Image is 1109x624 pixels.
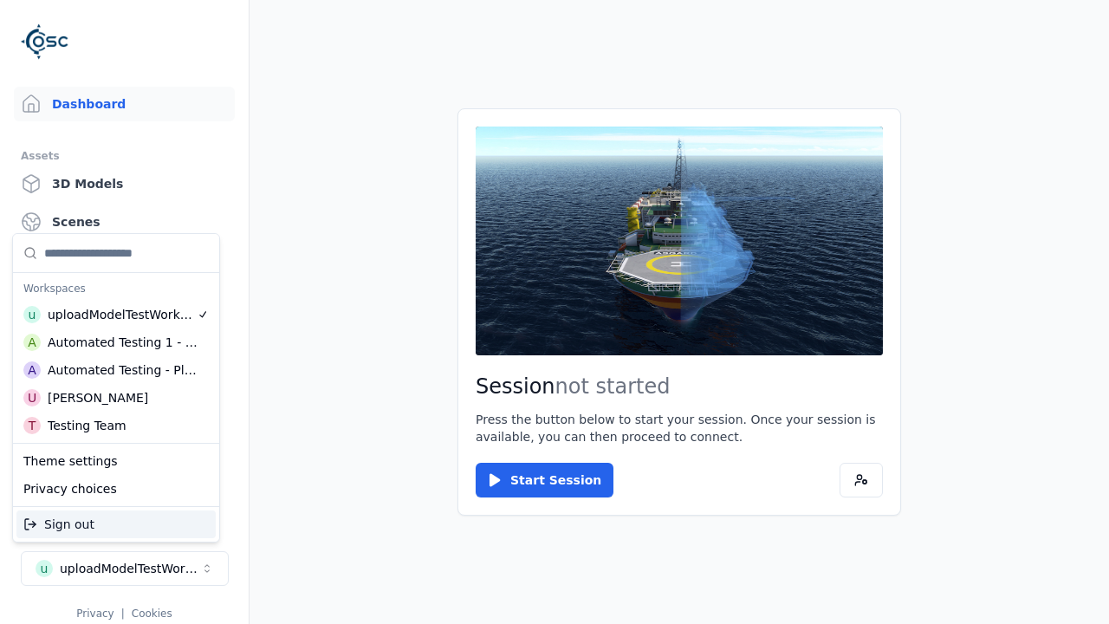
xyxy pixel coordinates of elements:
div: U [23,389,41,406]
div: T [23,417,41,434]
div: [PERSON_NAME] [48,389,148,406]
div: Theme settings [16,447,216,475]
div: Automated Testing 1 - Playwright [48,334,198,351]
div: Suggestions [13,234,219,443]
div: u [23,306,41,323]
div: Privacy choices [16,475,216,503]
div: Testing Team [48,417,126,434]
div: Suggestions [13,444,219,506]
div: A [23,334,41,351]
div: Automated Testing - Playwright [48,361,198,379]
div: Sign out [16,510,216,538]
div: Workspaces [16,276,216,301]
div: uploadModelTestWorkspace [48,306,197,323]
div: A [23,361,41,379]
div: Suggestions [13,507,219,542]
